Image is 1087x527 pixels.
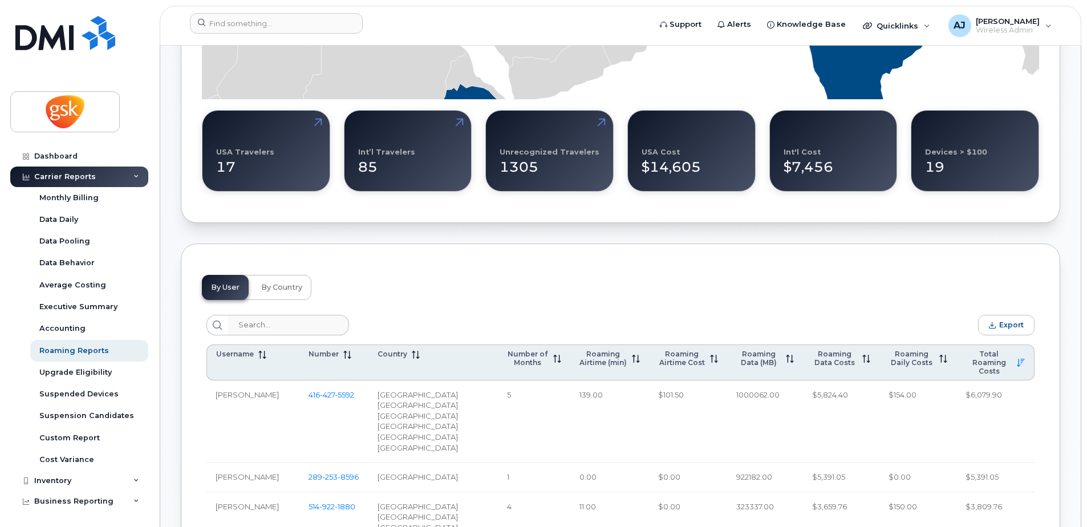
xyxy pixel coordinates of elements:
span: 416 [309,390,354,399]
div: [GEOGRAPHIC_DATA] [378,411,489,421]
input: Search... [228,315,349,335]
a: 5149221880 [309,502,355,511]
span: [PERSON_NAME] [976,17,1040,26]
a: 2892538596 [309,472,359,481]
a: Alerts [709,13,759,36]
td: 922182.00 [727,463,802,492]
a: Knowledge Base [759,13,854,36]
span: Roaming Airtime Cost [658,350,705,367]
div: [GEOGRAPHIC_DATA] [378,512,489,522]
span: 1880 [335,502,355,511]
span: [PERSON_NAME] [216,502,279,511]
div: Avanipal Jauhal [940,14,1060,37]
div: [GEOGRAPHIC_DATA] [378,443,489,453]
a: 4164275592 [309,390,354,399]
td: $5,824.40 [803,380,880,463]
input: Find something... [190,13,363,34]
span: Roaming Airtime (min) [579,350,627,367]
td: 1000062.00 [727,380,802,463]
td: 1 [498,463,570,492]
span: Roaming Data Costs [812,350,858,367]
span: Roaming Daily Costs [889,350,935,367]
div: [GEOGRAPHIC_DATA] [378,432,489,443]
span: Number of Months [507,350,549,367]
span: [PERSON_NAME] [216,390,279,399]
span: 8596 [338,472,359,481]
td: $5,391.05 [803,463,880,492]
span: [PERSON_NAME] [216,472,279,481]
div: 17 [216,148,316,177]
div: [GEOGRAPHIC_DATA] [378,421,489,432]
div: [GEOGRAPHIC_DATA] [378,400,489,411]
span: Support [670,19,701,30]
span: Total Roaming Costs [966,350,1012,375]
div: $7,456 [784,148,883,177]
span: Export [999,321,1024,329]
span: By Country [261,283,302,292]
div: USA Cost [642,148,680,156]
td: $0.00 [879,463,956,492]
span: 427 [320,390,335,399]
td: 139.00 [570,380,649,463]
div: USA Travelers [216,148,274,156]
div: Int’l Travelers [358,148,415,156]
td: $5,391.05 [956,463,1035,492]
td: 5 [498,380,570,463]
div: Int'l Cost [784,148,821,156]
span: 289 [309,472,359,481]
span: 514 [309,502,355,511]
div: Devices > $100 [925,148,987,156]
div: $14,605 [642,148,741,177]
div: [GEOGRAPHIC_DATA] [378,501,489,512]
button: Export [978,315,1035,335]
td: 0.00 [570,463,649,492]
a: Support [652,13,709,36]
td: $154.00 [879,380,956,463]
span: 253 [322,472,338,481]
span: Country [378,350,407,358]
div: [GEOGRAPHIC_DATA] [378,390,489,400]
td: $6,079.90 [956,380,1035,463]
div: Quicklinks [855,14,938,37]
span: Knowledge Base [777,19,846,30]
div: 85 [358,148,458,177]
span: 922 [319,502,335,511]
span: Number [309,350,339,358]
div: 19 [925,148,1025,177]
span: Quicklinks [877,21,918,30]
div: 1305 [500,148,599,177]
td: $101.50 [649,380,727,463]
div: Unrecognized Travelers [500,148,599,156]
span: Roaming Data (MB) [736,350,781,367]
span: 5592 [335,390,354,399]
span: AJ [954,19,966,33]
div: [GEOGRAPHIC_DATA] [378,472,489,483]
span: Wireless Admin [976,26,1040,35]
span: Alerts [727,19,751,30]
span: Username [216,350,254,358]
td: $0.00 [649,463,727,492]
